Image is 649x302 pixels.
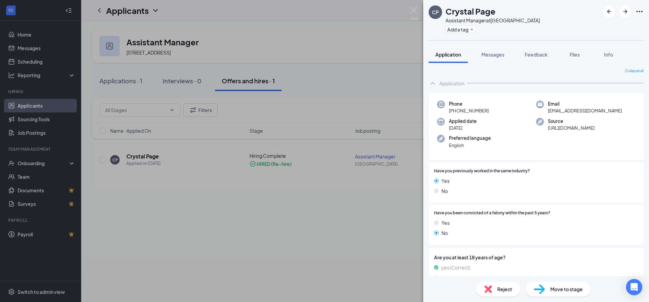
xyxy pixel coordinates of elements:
[449,118,477,125] span: Applied date
[441,229,448,237] span: No
[434,168,530,174] span: Have you previously worked in the same industry?
[625,68,644,74] span: Collapse all
[481,51,504,58] span: Messages
[548,101,622,107] span: Email
[548,125,595,131] span: [URL][DOMAIN_NAME]
[434,254,638,261] span: Are you at least 18 years of age?
[548,107,622,114] span: [EMAIL_ADDRESS][DOMAIN_NAME]
[435,51,461,58] span: Application
[429,79,437,87] svg: ChevronUp
[441,187,448,195] span: No
[548,118,595,125] span: Source
[439,80,464,87] div: Application
[497,285,512,293] span: Reject
[621,7,629,16] svg: ArrowRight
[434,210,550,216] span: Have you been convicted of a felony within the past 5 years?
[441,177,450,185] span: Yes
[449,135,491,142] span: Preferred language
[441,264,470,271] span: yes (Correct)
[570,51,580,58] span: Files
[446,17,540,24] div: Assistant Manager at [GEOGRAPHIC_DATA]
[470,27,474,31] svg: Plus
[446,26,476,33] button: PlusAdd a tag
[619,5,631,18] button: ArrowRight
[603,5,615,18] button: ArrowLeftNew
[441,219,450,226] span: Yes
[449,125,477,131] span: [DATE]
[449,142,491,149] span: English
[449,107,489,114] span: [PHONE_NUMBER]
[626,279,642,295] div: Open Intercom Messenger
[550,285,583,293] span: Move to stage
[605,7,613,16] svg: ArrowLeftNew
[525,51,548,58] span: Feedback
[449,101,489,107] span: Phone
[446,5,496,17] h1: Crystal Page
[604,51,613,58] span: Info
[432,9,439,16] div: CP
[441,274,447,281] span: no
[635,7,644,16] svg: Ellipses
